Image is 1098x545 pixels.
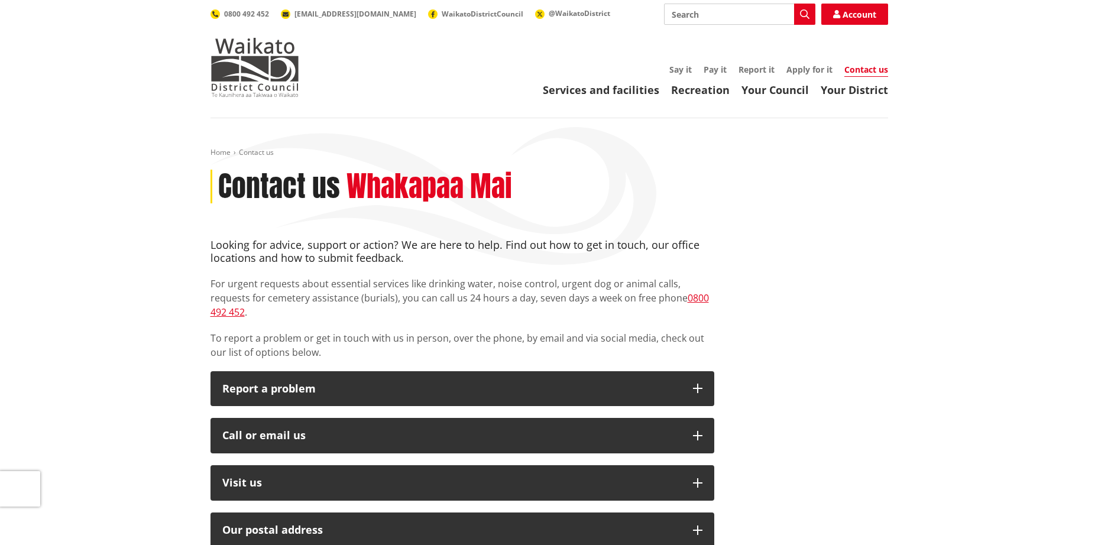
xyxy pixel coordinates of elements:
a: [EMAIL_ADDRESS][DOMAIN_NAME] [281,9,416,19]
span: [EMAIL_ADDRESS][DOMAIN_NAME] [294,9,416,19]
a: @WaikatoDistrict [535,8,610,18]
a: 0800 492 452 [210,9,269,19]
p: To report a problem or get in touch with us in person, over the phone, by email and via social me... [210,331,714,359]
a: Recreation [671,83,730,97]
p: For urgent requests about essential services like drinking water, noise control, urgent dog or an... [210,277,714,319]
a: Apply for it [786,64,833,75]
a: 0800 492 452 [210,291,709,319]
span: WaikatoDistrictCouncil [442,9,523,19]
nav: breadcrumb [210,148,888,158]
a: Account [821,4,888,25]
span: @WaikatoDistrict [549,8,610,18]
button: Call or email us [210,418,714,453]
span: Contact us [239,147,274,157]
p: Visit us [222,477,681,489]
h2: Our postal address [222,524,681,536]
a: WaikatoDistrictCouncil [428,9,523,19]
a: Services and facilities [543,83,659,97]
a: Your District [821,83,888,97]
a: Home [210,147,231,157]
h1: Contact us [218,170,340,204]
a: Your Council [741,83,809,97]
input: Search input [664,4,815,25]
a: Report it [739,64,775,75]
a: Pay it [704,64,727,75]
button: Report a problem [210,371,714,407]
p: Report a problem [222,383,681,395]
button: Visit us [210,465,714,501]
h2: Whakapaa Mai [346,170,512,204]
span: 0800 492 452 [224,9,269,19]
h4: Looking for advice, support or action? We are here to help. Find out how to get in touch, our off... [210,239,714,264]
div: Call or email us [222,430,681,442]
a: Contact us [844,64,888,77]
img: Waikato District Council - Te Kaunihera aa Takiwaa o Waikato [210,38,299,97]
a: Say it [669,64,692,75]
